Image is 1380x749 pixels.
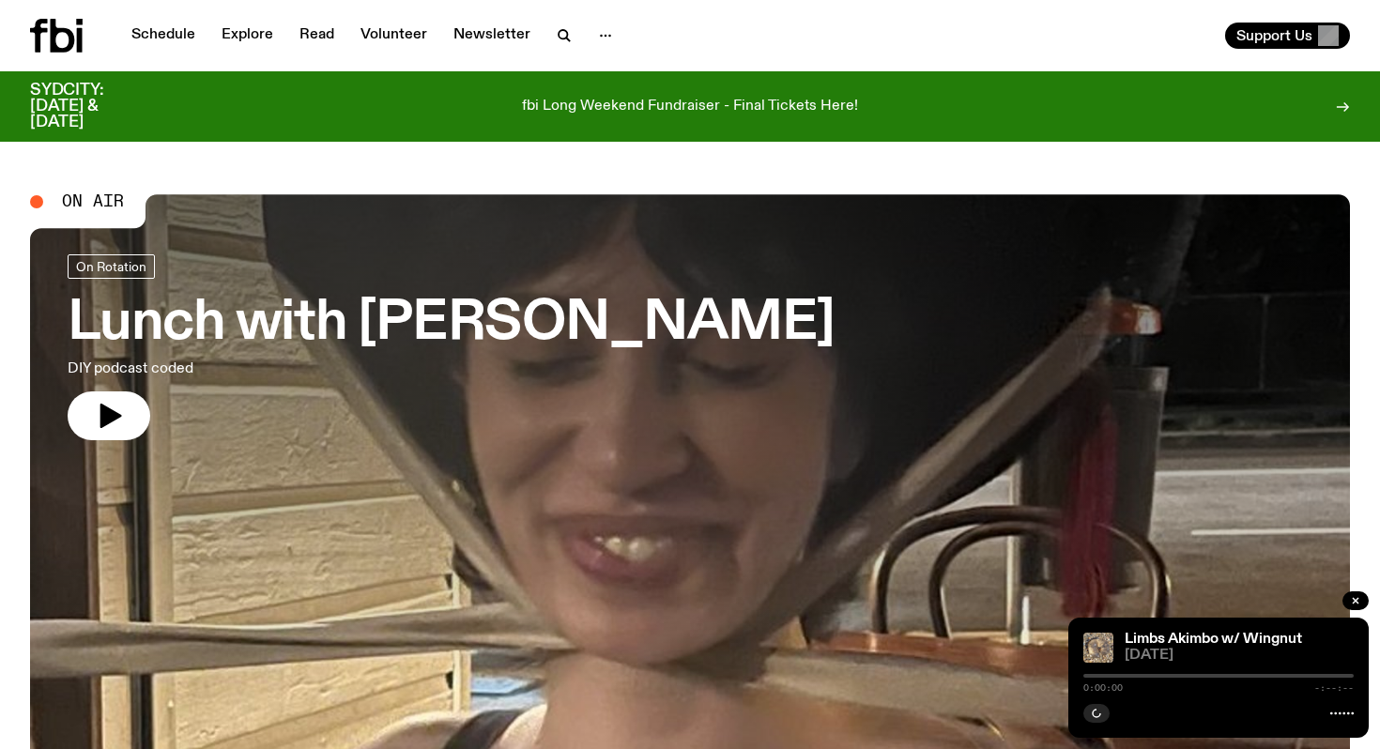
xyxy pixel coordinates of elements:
span: [DATE] [1125,649,1354,663]
p: fbi Long Weekend Fundraiser - Final Tickets Here! [522,99,858,115]
span: On Rotation [76,260,146,274]
a: Explore [210,23,284,49]
a: Lunch with [PERSON_NAME]DIY podcast coded [68,254,835,440]
p: DIY podcast coded [68,358,548,380]
span: 0:00:00 [1083,683,1123,693]
a: On Rotation [68,254,155,279]
h3: Lunch with [PERSON_NAME] [68,298,835,350]
span: Support Us [1236,27,1312,44]
a: Read [288,23,345,49]
h3: SYDCITY: [DATE] & [DATE] [30,83,150,130]
a: Limbs Akimbo w/ Wingnut [1125,632,1302,647]
span: On Air [62,193,124,210]
a: Volunteer [349,23,438,49]
a: Schedule [120,23,207,49]
span: -:--:-- [1314,683,1354,693]
a: Newsletter [442,23,542,49]
button: Support Us [1225,23,1350,49]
